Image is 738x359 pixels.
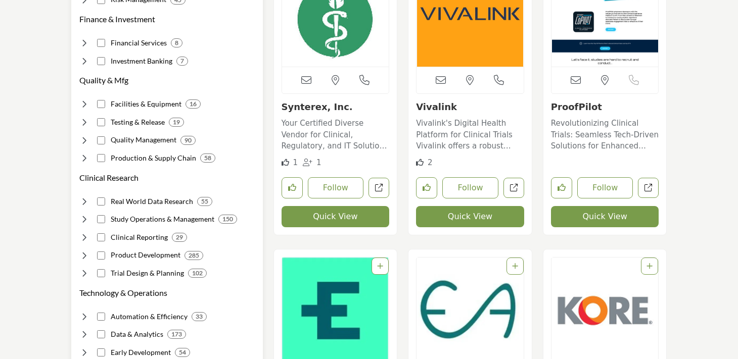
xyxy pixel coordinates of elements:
button: Quick View [282,206,390,227]
h4: Product Development: Developing and producing investigational drug formulations. [111,250,180,260]
b: 19 [173,119,180,126]
div: 16 Results For Facilities & Equipment [186,99,201,109]
h4: Financial Services: Enabling enterprise fiscal planning, reporting and controls. [111,38,167,48]
p: Your Certified Diverse Vendor for Clinical, Regulatory, and IT Solutions Synterex is a woman-owne... [282,118,390,152]
button: Quality & Mfg [79,74,128,86]
b: 7 [180,58,184,65]
input: Select Study Operations & Management checkbox [97,215,105,223]
h4: Investment Banking: Providing deal structuring and financing advisory services. [111,56,172,66]
b: 285 [189,252,199,259]
input: Select Clinical Reporting checkbox [97,233,105,241]
a: Open synterex-inc in new tab [368,178,389,198]
input: Select Investment Banking checkbox [97,57,105,65]
a: Open vivalink in new tab [503,178,524,198]
button: Like listing [416,177,437,198]
a: Synterex, Inc. [282,101,353,112]
span: 2 [428,158,433,167]
input: Select Facilities & Equipment checkbox [97,100,105,108]
span: 1 [293,158,298,167]
h4: Study Operations & Management: Conducting and overseeing clinical studies. [111,214,214,224]
button: Technology & Operations [79,287,167,299]
div: 7 Results For Investment Banking [176,57,188,66]
h3: ProofPilot [551,101,659,113]
i: Like [282,159,289,166]
b: 29 [176,234,183,241]
button: Follow [577,177,633,198]
a: Add To List [512,262,518,270]
h4: Testing & Release: Analyzing acceptability of materials, stability and final drug product batches. [111,117,165,127]
button: Clinical Research [79,172,139,184]
div: 8 Results For Financial Services [171,38,182,47]
div: 58 Results For Production & Supply Chain [200,153,215,163]
h4: Facilities & Equipment: Maintaining physical plants and machine operations. [111,99,181,109]
div: 29 Results For Clinical Reporting [172,233,187,242]
b: 33 [196,313,203,320]
b: 55 [201,198,208,205]
input: Select Testing & Release checkbox [97,118,105,126]
a: Vivalink's Digital Health Platform for Clinical Trials Vivalink offers a robust digital health te... [416,115,524,152]
h4: Early Development: Planning and supporting startup clinical initiatives. [111,347,171,357]
b: 150 [222,216,233,223]
h4: Clinical Reporting: Publishing results and conclusions from clinical studies. [111,232,168,242]
i: Likes [416,159,424,166]
h4: Automation & Efficiency: Optimizing operations through automated systems and processes. [111,312,188,322]
button: Like listing [551,177,572,198]
a: Revolutionizing Clinical Trials: Seamless Tech-Driven Solutions for Enhanced Engagement and Effic... [551,115,659,152]
a: Open proofpilot in new tab [638,178,659,198]
div: 54 Results For Early Development [175,348,190,357]
p: Vivalink's Digital Health Platform for Clinical Trials Vivalink offers a robust digital health te... [416,118,524,152]
input: Select Production & Supply Chain checkbox [97,154,105,162]
input: Select Quality Management checkbox [97,136,105,144]
button: Follow [308,177,364,198]
h3: Synterex, Inc. [282,101,390,113]
button: Like listing [282,177,303,198]
div: 285 Results For Product Development [184,251,203,260]
h4: Real World Data Research: Deriving insights from analyzing real-world data. [111,196,193,207]
button: Quick View [416,206,524,227]
div: 173 Results For Data & Analytics [167,330,186,339]
a: Your Certified Diverse Vendor for Clinical, Regulatory, and IT Solutions Synterex is a woman-owne... [282,115,390,152]
span: 1 [316,158,321,167]
a: Add To List [377,262,383,270]
a: Vivalink [416,101,457,112]
input: Select Real World Data Research checkbox [97,197,105,206]
h4: Quality Management: Governance ensuring adherence to quality guidelines. [111,135,176,145]
p: Revolutionizing Clinical Trials: Seamless Tech-Driven Solutions for Enhanced Engagement and Effic... [551,118,659,152]
b: 8 [175,39,178,46]
input: Select Automation & Efficiency checkbox [97,313,105,321]
h4: Trial Design & Planning: Designing robust clinical study protocols and analysis plans. [111,268,184,278]
input: Select Financial Services checkbox [97,39,105,47]
b: 102 [192,270,203,277]
div: 33 Results For Automation & Efficiency [192,312,207,321]
button: Finance & Investment [79,13,155,25]
div: Followers [303,157,321,169]
h4: Production & Supply Chain: Manufacturing, packaging and distributing drug supply. [111,153,196,163]
a: Add To List [647,262,653,270]
input: Select Early Development checkbox [97,348,105,356]
div: 19 Results For Testing & Release [169,118,184,127]
h4: Data & Analytics: Collecting, organizing and analyzing healthcare data. [111,329,163,339]
div: 102 Results For Trial Design & Planning [188,269,207,278]
a: ProofPilot [551,101,602,112]
input: Select Product Development checkbox [97,251,105,260]
div: 90 Results For Quality Management [180,136,196,145]
b: 90 [184,137,192,144]
b: 58 [204,155,211,162]
input: Select Trial Design & Planning checkbox [97,269,105,277]
input: Select Data & Analytics checkbox [97,330,105,338]
div: 150 Results For Study Operations & Management [218,215,237,224]
h3: Vivalink [416,101,524,113]
div: 55 Results For Real World Data Research [197,197,212,206]
button: Quick View [551,206,659,227]
button: Follow [442,177,498,198]
b: 173 [171,331,182,338]
b: 54 [179,349,186,356]
b: 16 [190,100,197,108]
